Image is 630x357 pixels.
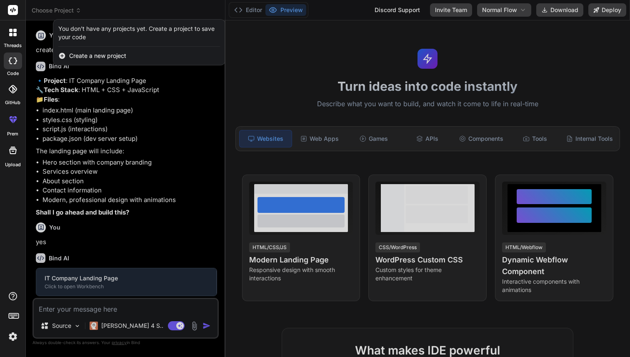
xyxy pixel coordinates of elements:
[5,161,21,168] label: Upload
[7,70,19,77] label: code
[5,99,20,106] label: GitHub
[6,330,20,344] img: settings
[4,42,22,49] label: threads
[69,52,126,60] span: Create a new project
[58,25,220,41] div: You don't have any projects yet. Create a project to save your code
[7,130,18,137] label: prem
